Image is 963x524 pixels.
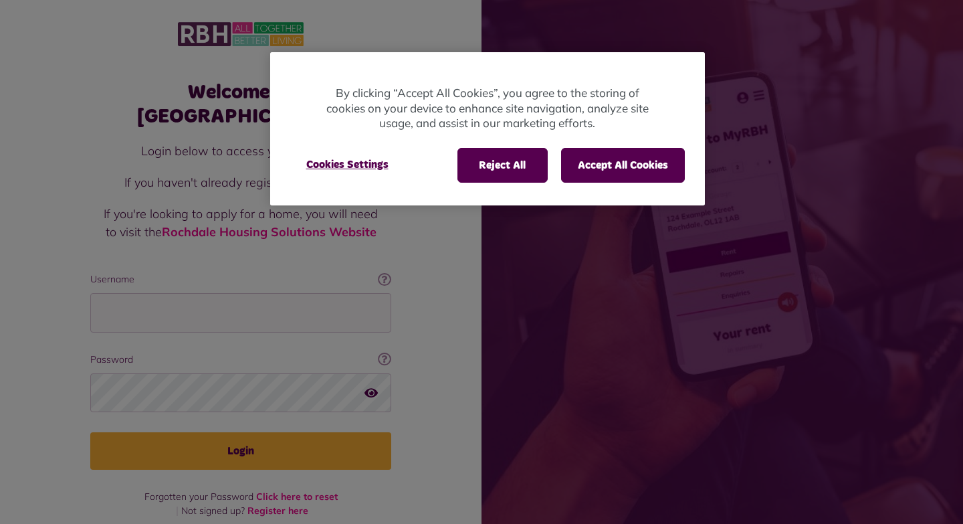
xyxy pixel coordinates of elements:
div: Privacy [270,52,705,205]
p: By clicking “Accept All Cookies”, you agree to the storing of cookies on your device to enhance s... [324,86,651,131]
button: Cookies Settings [290,148,405,181]
div: Cookie banner [270,52,705,205]
button: Reject All [457,148,548,183]
button: Accept All Cookies [561,148,685,183]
